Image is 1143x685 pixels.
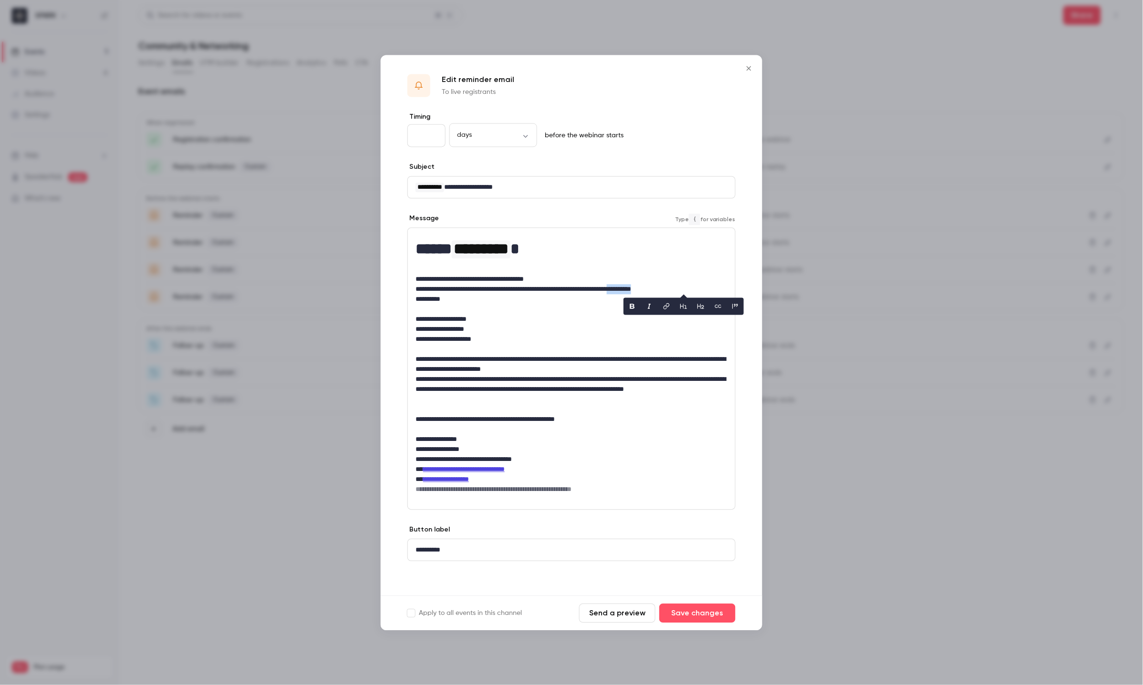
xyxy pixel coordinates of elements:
div: editor [408,228,735,509]
p: Edit reminder email [442,74,514,85]
label: Apply to all events in this channel [407,608,522,618]
button: Send a preview [579,603,655,623]
code: { [689,214,700,225]
button: Save changes [659,603,736,623]
label: Timing [407,112,736,122]
p: before the webinar starts [541,131,623,140]
button: link [659,298,674,314]
label: Button label [407,525,450,534]
span: Type for variables [675,214,736,225]
label: Message [407,214,439,223]
button: bold [624,298,640,314]
div: editor [408,176,735,198]
div: editor [408,539,735,561]
button: italic [642,298,657,314]
p: To live registrants [442,87,514,97]
button: Close [739,59,759,78]
div: days [449,131,537,140]
label: Subject [407,162,435,172]
button: blockquote [727,298,743,314]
